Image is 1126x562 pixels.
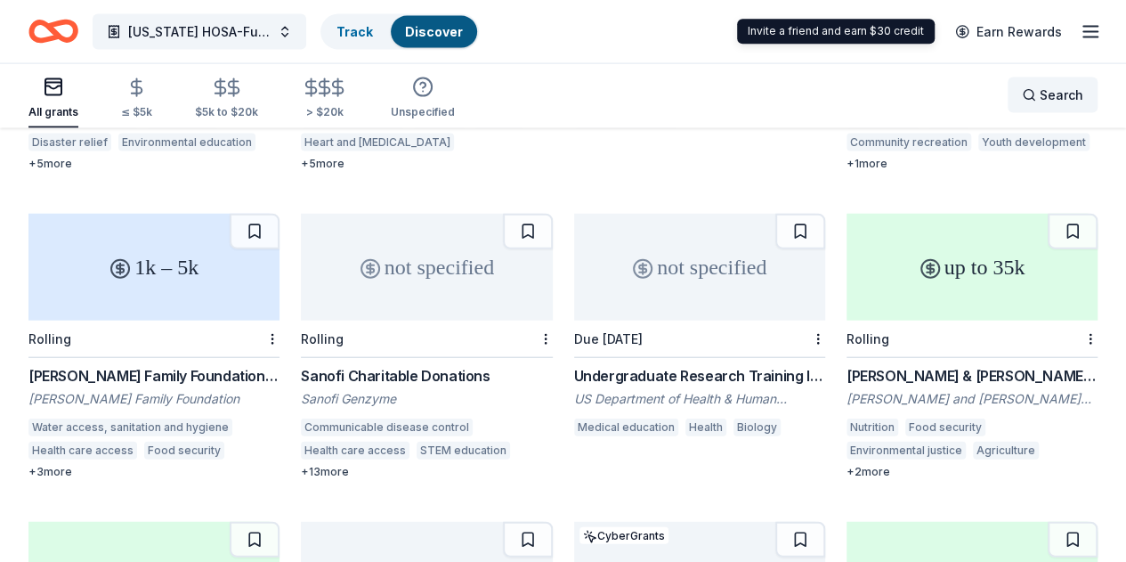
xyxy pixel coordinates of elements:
[336,24,373,39] a: Track
[847,365,1098,387] div: [PERSON_NAME] & [PERSON_NAME] Foundation Grant
[144,442,224,460] div: Food security
[847,214,1098,479] a: up to 35kRolling[PERSON_NAME] & [PERSON_NAME] Foundation Grant[PERSON_NAME] and [PERSON_NAME] Fou...
[847,134,971,151] div: Community recreation
[579,527,668,544] div: CyberGrants
[1008,77,1098,113] button: Search
[1040,85,1083,106] span: Search
[978,134,1090,151] div: Youth development
[847,419,898,436] div: Nutrition
[301,105,348,119] div: > $20k
[905,419,985,436] div: Food security
[847,390,1098,408] div: [PERSON_NAME] and [PERSON_NAME] Foundation
[733,419,781,436] div: Biology
[320,14,479,50] button: TrackDiscover
[118,134,255,151] div: Environmental education
[574,331,643,346] div: Due [DATE]
[847,157,1098,171] div: + 1 more
[301,70,348,128] button: > $20k
[128,21,271,43] span: [US_STATE] HOSA-Future Health Professionals
[121,105,152,119] div: ≤ $5k
[93,14,306,50] button: [US_STATE] HOSA-Future Health Professionals
[574,365,825,387] div: Undergraduate Research Training Initiative for Student Enhancement (U-RISE) (T34)
[973,442,1039,460] div: Agriculture
[574,390,825,408] div: US Department of Health & Human Services: National Institutes of Health (NIH)
[944,16,1073,48] a: Earn Rewards
[405,24,463,39] a: Discover
[391,105,455,119] div: Unspecified
[28,69,78,128] button: All grants
[28,365,279,387] div: [PERSON_NAME] Family Foundation Grant
[301,465,552,479] div: + 13 more
[847,214,1098,321] div: up to 35k
[301,419,473,436] div: Communicable disease control
[28,214,279,479] a: 1k – 5kRolling[PERSON_NAME] Family Foundation Grant[PERSON_NAME] Family FoundationWater access, s...
[301,390,552,408] div: Sanofi Genzyme
[121,70,152,128] button: ≤ $5k
[301,134,454,151] div: Heart and [MEDICAL_DATA]
[574,419,678,436] div: Medical education
[847,465,1098,479] div: + 2 more
[28,390,279,408] div: [PERSON_NAME] Family Foundation
[28,214,279,321] div: 1k – 5k
[28,442,137,460] div: Health care access
[28,11,78,53] a: Home
[195,70,258,128] button: $5k to $20k
[301,442,409,460] div: Health care access
[417,442,510,460] div: STEM education
[301,365,552,387] div: Sanofi Charitable Donations
[574,214,825,321] div: not specified
[574,214,825,442] a: not specifiedDue [DATE]Undergraduate Research Training Initiative for Student Enhancement (U-RISE...
[301,214,552,479] a: not specifiedRollingSanofi Charitable DonationsSanofi GenzymeCommunicable disease controlHealth c...
[28,331,71,346] div: Rolling
[28,134,111,151] div: Disaster relief
[28,419,232,436] div: Water access, sanitation and hygiene
[301,331,344,346] div: Rolling
[685,419,726,436] div: Health
[301,214,552,321] div: not specified
[847,331,889,346] div: Rolling
[28,465,279,479] div: + 3 more
[391,69,455,128] button: Unspecified
[28,105,78,119] div: All grants
[847,442,966,460] div: Environmental justice
[301,157,552,171] div: + 5 more
[737,19,935,44] div: Invite a friend and earn $30 credit
[28,157,279,171] div: + 5 more
[195,105,258,119] div: $5k to $20k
